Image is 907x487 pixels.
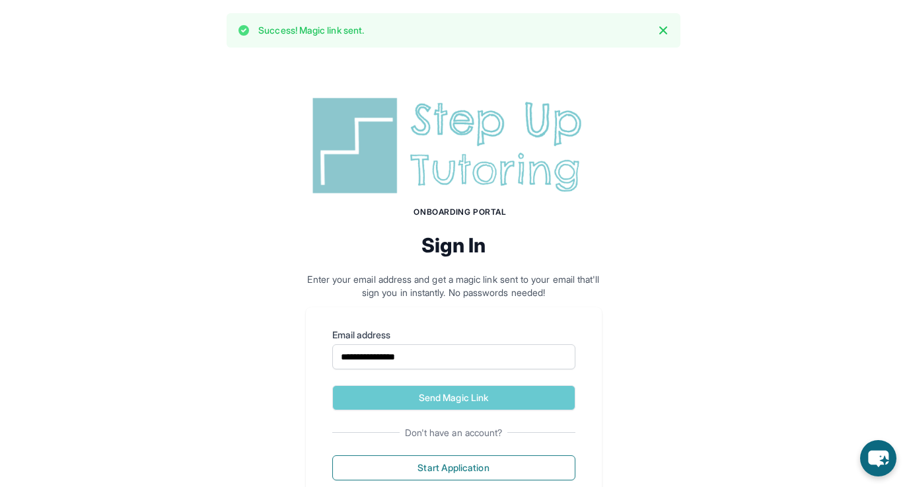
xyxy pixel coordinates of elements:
p: Success! Magic link sent. [258,24,364,37]
button: Send Magic Link [332,385,575,410]
h2: Sign In [306,233,602,257]
button: Start Application [332,455,575,480]
h1: Onboarding Portal [319,207,602,217]
p: Enter your email address and get a magic link sent to your email that'll sign you in instantly. N... [306,273,602,299]
img: Step Up Tutoring horizontal logo [306,93,602,199]
button: chat-button [860,440,896,476]
label: Email address [332,328,575,342]
span: Don't have an account? [400,426,508,439]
